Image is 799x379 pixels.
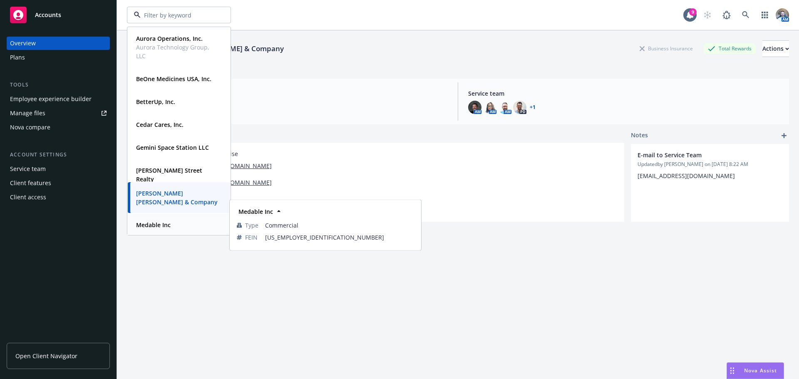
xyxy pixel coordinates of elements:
a: Accounts [7,3,110,27]
div: Business Insurance [635,43,697,54]
a: [URL][DOMAIN_NAME] [209,178,272,187]
strong: Medable Inc [136,221,171,229]
a: Start snowing [699,7,716,23]
a: Employee experience builder [7,92,110,106]
a: Report a Bug [718,7,735,23]
img: photo [776,8,789,22]
span: Open Client Navigator [15,352,77,360]
a: add [779,131,789,141]
a: Service team [7,162,110,176]
span: EB [134,105,448,114]
a: Search [737,7,754,23]
span: [EMAIL_ADDRESS][DOMAIN_NAME] [638,172,735,180]
strong: [PERSON_NAME] Street Realty [136,166,202,183]
button: Actions [762,40,789,57]
span: Account type [134,89,448,98]
strong: Medable Inc [238,208,273,216]
span: E-mail to Service Team [638,151,761,159]
a: Nova compare [7,121,110,134]
strong: Cedar Cares, Inc. [136,121,184,129]
div: Manage files [10,107,45,120]
div: Client access [10,191,46,204]
a: Plans [7,51,110,64]
div: Total Rewards [704,43,756,54]
span: Notes [631,131,648,141]
img: photo [498,101,511,114]
span: Type [245,221,258,230]
strong: BetterUp, Inc. [136,98,175,106]
div: Account settings [7,151,110,159]
a: Switch app [757,7,773,23]
div: Employee experience builder [10,92,92,106]
strong: Aurora Operations, Inc. [136,35,203,42]
img: photo [468,101,481,114]
a: Overview [7,37,110,50]
div: Overview [10,37,36,50]
input: Filter by keyword [141,11,214,20]
span: Commercial [265,221,414,230]
div: Client features [10,176,51,190]
span: [US_EMPLOYER_IDENTIFICATION_NUMBER] [265,233,414,242]
div: E-mail to Service TeamUpdatedby [PERSON_NAME] on [DATE] 8:22 AM[EMAIL_ADDRESS][DOMAIN_NAME] [631,144,789,187]
strong: Gemini Space Station LLC [136,144,209,151]
div: Nova compare [10,121,50,134]
button: Nova Assist [727,362,784,379]
span: Updated by [PERSON_NAME] on [DATE] 8:22 AM [638,161,782,168]
span: Accounts [35,12,61,18]
span: Aurora Technology Group, LLC [136,43,220,60]
div: Plans [10,51,25,64]
strong: [PERSON_NAME] [PERSON_NAME] & Company [136,189,218,206]
span: FEIN [245,233,258,242]
a: Manage files [7,107,110,120]
div: Drag to move [727,363,737,379]
a: Client features [7,176,110,190]
span: Service team [468,89,782,98]
img: photo [483,101,496,114]
div: Service team [10,162,46,176]
div: 9 [689,8,697,16]
span: Nova Assist [744,367,777,374]
img: photo [513,101,526,114]
div: Actions [762,41,789,57]
a: [URL][DOMAIN_NAME] [209,161,272,170]
div: Tools [7,81,110,89]
strong: BeOne Medicines USA, Inc. [136,75,211,83]
a: +1 [530,105,536,110]
a: Client access [7,191,110,204]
